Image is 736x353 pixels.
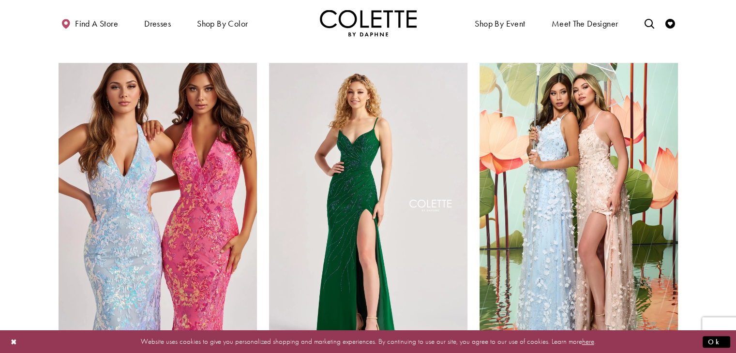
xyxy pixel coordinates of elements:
[6,333,22,350] button: Close Dialog
[320,10,417,36] img: Colette by Daphne
[320,10,417,36] a: Visit Home Page
[552,19,618,29] span: Meet the designer
[703,336,730,348] button: Submit Dialog
[582,337,594,346] a: here
[142,10,173,36] span: Dresses
[195,10,250,36] span: Shop by color
[197,19,248,29] span: Shop by color
[472,10,527,36] span: Shop By Event
[269,63,467,351] a: Visit Colette by Daphne Style No. CL8510 Page
[144,19,171,29] span: Dresses
[75,19,118,29] span: Find a store
[59,10,120,36] a: Find a store
[549,10,621,36] a: Meet the designer
[642,10,656,36] a: Toggle search
[663,10,677,36] a: Check Wishlist
[475,19,525,29] span: Shop By Event
[480,63,678,351] a: Visit Colette by Daphne Style No. CL8525 Page
[70,335,666,348] p: Website uses cookies to give you personalized shopping and marketing experiences. By continuing t...
[59,63,257,351] a: Visit Colette by Daphne Style No. CL8495 Page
